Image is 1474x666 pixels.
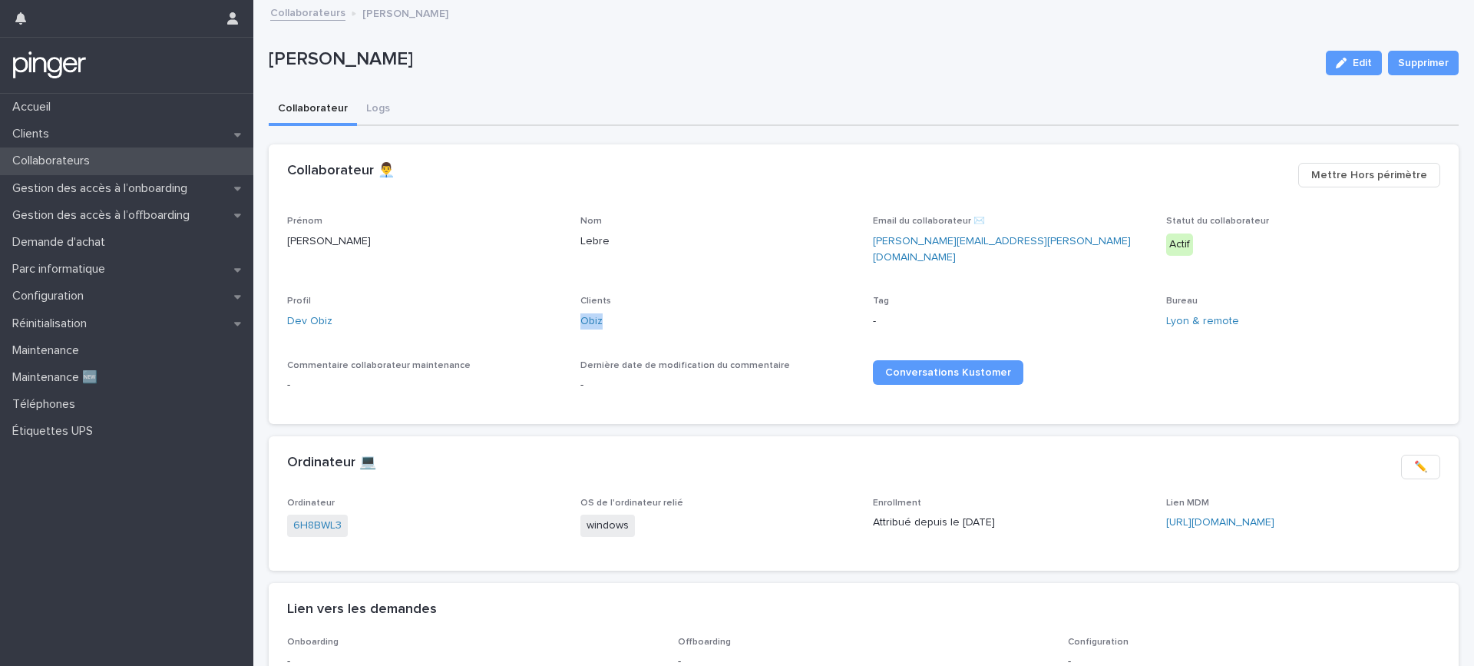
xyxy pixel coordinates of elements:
span: OS de l'ordinateur relié [580,499,683,508]
div: Actif [1166,234,1193,256]
p: - [873,313,1148,330]
span: Ordinateur [287,499,335,508]
span: Email du collaborateur ✉️ [873,217,985,226]
span: Conversations Kustomer [885,367,1011,378]
p: Téléphones [6,397,88,412]
span: Bureau [1166,297,1198,306]
p: Demande d'achat [6,235,117,250]
p: - [287,377,562,393]
span: Supprimer [1398,55,1449,71]
p: Collaborateurs [6,154,102,168]
p: Parc informatique [6,262,117,277]
p: Accueil [6,100,63,114]
p: Maintenance [6,343,91,358]
p: Maintenance 🆕 [6,370,110,385]
button: Edit [1326,51,1382,75]
a: Conversations Kustomer [873,360,1023,385]
p: Gestion des accès à l’onboarding [6,181,200,196]
a: [URL][DOMAIN_NAME] [1166,517,1274,528]
span: Mettre Hors périmètre [1311,167,1427,183]
p: Clients [6,127,61,141]
span: Nom [580,217,602,226]
a: [PERSON_NAME][EMAIL_ADDRESS][PERSON_NAME][DOMAIN_NAME] [873,236,1131,263]
p: [PERSON_NAME] [287,234,562,250]
button: Supprimer [1388,51,1459,75]
h2: Collaborateur 👨‍💼 [287,163,395,180]
button: ✏️ [1401,455,1440,479]
h2: Lien vers les demandes [287,601,437,618]
span: Tag [873,297,889,306]
span: Configuration [1068,638,1129,647]
p: Réinitialisation [6,316,99,331]
a: Obiz [580,313,603,330]
button: Collaborateur [269,94,357,126]
img: mTgBEunGTSyRkCgitkcU [12,50,87,81]
p: Étiquettes UPS [6,424,105,439]
p: [PERSON_NAME] [362,4,448,21]
span: Offboarding [678,638,731,647]
span: Prénom [287,217,322,226]
span: Enrollment [873,499,921,508]
span: windows [580,515,635,537]
p: Attribué depuis le [DATE] [873,515,1148,531]
a: Collaborateurs [270,3,345,21]
button: Logs [357,94,399,126]
span: Commentaire collaborateur maintenance [287,361,471,370]
span: Dernière date de modification du commentaire [580,361,790,370]
a: Dev Obiz [287,313,332,330]
p: Configuration [6,289,96,303]
button: Mettre Hors périmètre [1298,163,1440,187]
span: ✏️ [1414,459,1427,475]
p: - [580,377,855,393]
p: Gestion des accès à l’offboarding [6,208,202,223]
span: Edit [1353,58,1372,68]
a: Lyon & remote [1166,313,1239,330]
p: Lebre [580,234,855,250]
span: Statut du collaborateur [1166,217,1269,226]
p: [PERSON_NAME] [269,48,1314,71]
a: 6H8BWL3 [293,518,342,534]
span: Profil [287,297,311,306]
span: Lien MDM [1166,499,1209,508]
span: Clients [580,297,611,306]
span: Onboarding [287,638,339,647]
h2: Ordinateur 💻 [287,455,376,472]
